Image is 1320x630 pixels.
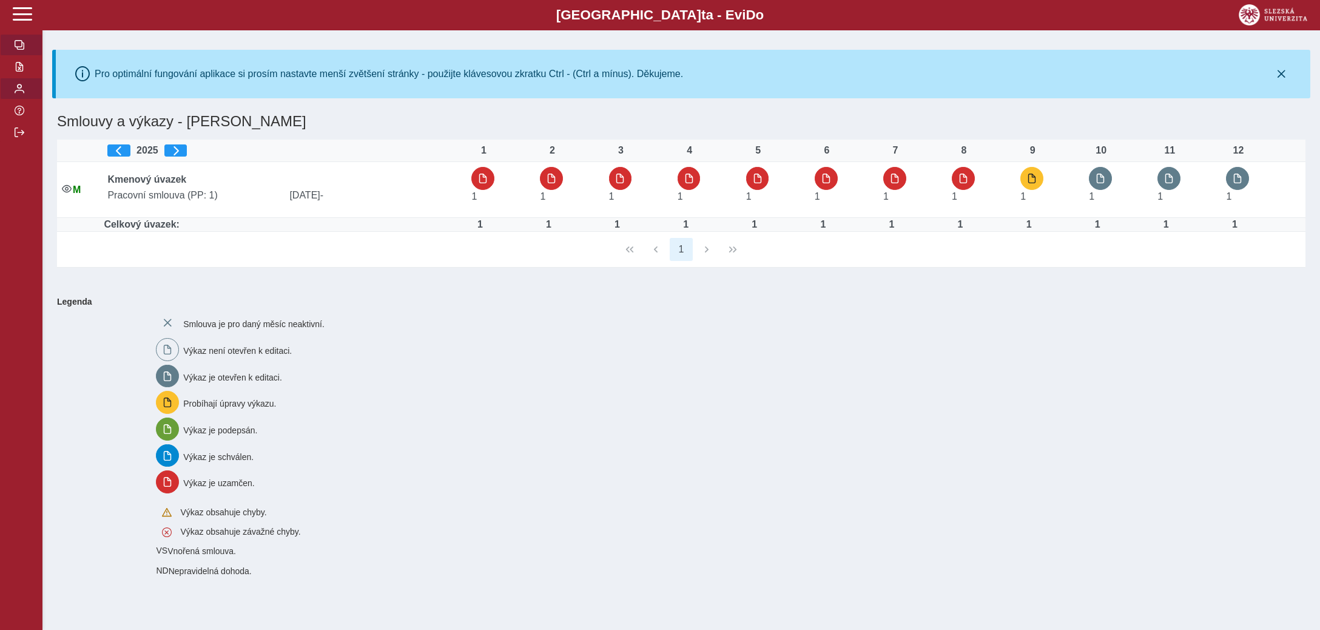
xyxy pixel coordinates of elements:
[883,145,907,156] div: 7
[746,191,752,202] span: Úvazek : 8 h / den. 40 h / týden.
[183,399,276,408] span: Probíhají úpravy výkazu.
[1157,145,1182,156] div: 11
[180,527,300,537] span: Výkaz obsahuje závažné chyby.
[156,546,167,555] span: Smlouva vnořená do kmene
[670,238,693,261] button: 1
[285,190,466,201] span: [DATE]
[1154,219,1178,230] div: Úvazek : 8 h / den. 40 h / týden.
[815,191,820,202] span: Úvazek : 8 h / den. 40 h / týden.
[95,69,683,80] div: Pro optimální fungování aplikace si prosím nastavte menší zvětšení stránky - použijte klávesovou ...
[167,546,236,556] span: Vnořená smlouva.
[1089,145,1113,156] div: 10
[536,219,561,230] div: Úvazek : 8 h / den. 40 h / týden.
[609,145,633,156] div: 3
[678,191,683,202] span: Úvazek : 8 h / den. 40 h / týden.
[169,566,252,576] span: Nepravidelná dohoda.
[156,566,168,575] span: Smlouva vnořená do kmene
[815,145,839,156] div: 6
[320,190,323,200] span: -
[1020,145,1045,156] div: 9
[183,319,325,329] span: Smlouva je pro daný měsíc neaktivní.
[811,219,835,230] div: Úvazek : 8 h / den. 40 h / týden.
[183,425,257,435] span: Výkaz je podepsán.
[883,191,889,202] span: Úvazek : 8 h / den. 40 h / týden.
[73,185,81,195] span: Údaje souhlasí s údaji v Magionu
[1226,145,1250,156] div: 12
[756,7,764,22] span: o
[183,478,255,488] span: Výkaz je uzamčen.
[52,108,1100,135] h1: Smlouvy a výkazy - [PERSON_NAME]
[180,507,266,517] span: Výkaz obsahuje chyby.
[540,145,564,156] div: 2
[540,191,545,202] span: Úvazek : 8 h / den. 40 h / týden.
[1157,191,1163,202] span: Úvazek : 8 h / den. 40 h / týden.
[471,145,496,156] div: 1
[468,219,492,230] div: Úvazek : 8 h / den. 40 h / týden.
[471,191,477,202] span: Úvazek : 8 h / den. 40 h / týden.
[701,7,705,22] span: t
[609,191,615,202] span: Úvazek : 8 h / den. 40 h / týden.
[183,346,292,356] span: Výkaz není otevřen k editaci.
[952,145,976,156] div: 8
[1239,4,1307,25] img: logo_web_su.png
[183,452,254,461] span: Výkaz je schválen.
[1085,219,1110,230] div: Úvazek : 8 h / den. 40 h / týden.
[52,292,1301,311] b: Legenda
[952,191,957,202] span: Úvazek : 8 h / den. 40 h / týden.
[107,174,186,185] b: Kmenový úvazek
[746,7,755,22] span: D
[948,219,972,230] div: Úvazek : 8 h / den. 40 h / týden.
[183,372,282,382] span: Výkaz je otevřen k editaci.
[1089,191,1094,202] span: Úvazek : 8 h / den. 40 h / týden.
[1020,191,1026,202] span: Úvazek : 8 h / den. 40 h / týden.
[1222,219,1247,230] div: Úvazek : 8 h / den. 40 h / týden.
[605,219,630,230] div: Úvazek : 8 h / den. 40 h / týden.
[103,218,466,232] td: Celkový úvazek:
[103,190,285,201] span: Pracovní smlouva (PP: 1)
[62,184,72,194] i: Smlouva je aktivní
[1017,219,1041,230] div: Úvazek : 8 h / den. 40 h / týden.
[107,144,462,157] div: 2025
[880,219,904,230] div: Úvazek : 8 h / den. 40 h / týden.
[742,219,767,230] div: Úvazek : 8 h / den. 40 h / týden.
[678,145,702,156] div: 4
[746,145,770,156] div: 5
[36,7,1284,23] b: [GEOGRAPHIC_DATA] a - Evi
[674,219,698,230] div: Úvazek : 8 h / den. 40 h / týden.
[1226,191,1231,202] span: Úvazek : 8 h / den. 40 h / týden.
